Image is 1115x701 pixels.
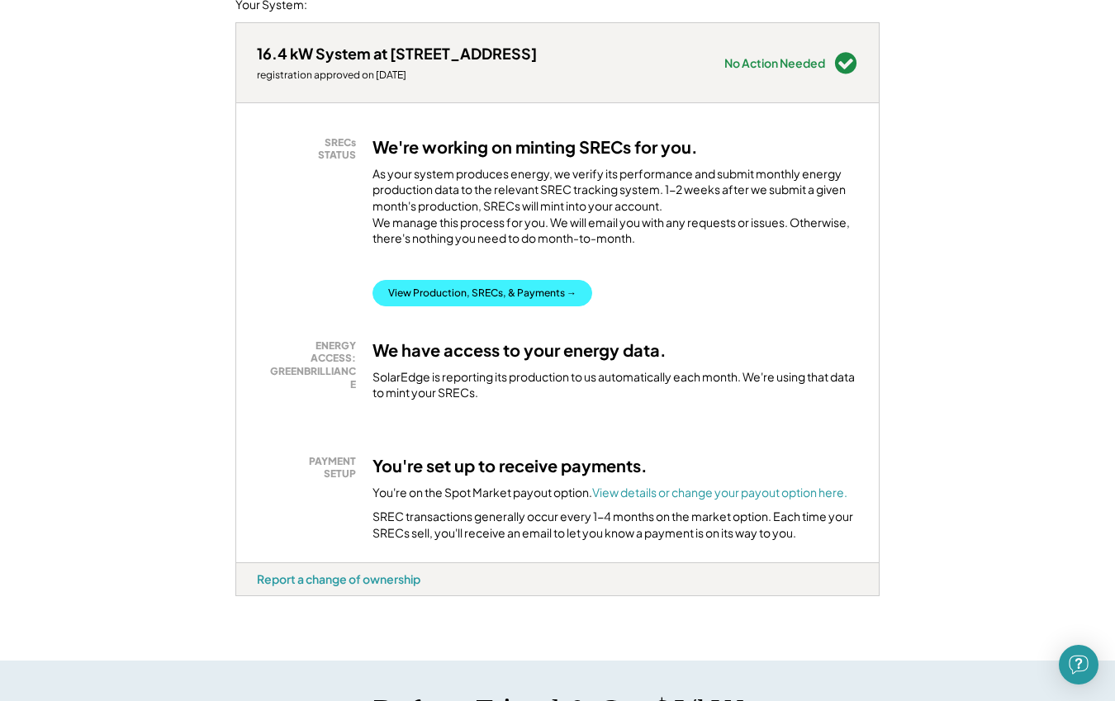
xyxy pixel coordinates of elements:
a: View details or change your payout option here. [592,485,847,500]
div: Open Intercom Messenger [1059,645,1098,684]
h3: We have access to your energy data. [372,339,667,361]
div: registration approved on [DATE] [257,69,537,82]
h3: We're working on minting SRECs for you. [372,136,698,158]
div: 4xai1ftx - MD 1.5x (BT) [235,596,285,603]
h3: You're set up to receive payments. [372,455,648,476]
div: Report a change of ownership [257,571,420,586]
div: SRECs STATUS [265,136,356,162]
div: 16.4 kW System at [STREET_ADDRESS] [257,44,537,63]
div: As your system produces energy, we verify its performance and submit monthly energy production da... [372,166,858,255]
button: View Production, SRECs, & Payments → [372,280,592,306]
div: PAYMENT SETUP [265,455,356,481]
div: No Action Needed [724,57,825,69]
div: You're on the Spot Market payout option. [372,485,847,501]
div: SolarEdge is reporting its production to us automatically each month. We're using that data to mi... [372,369,858,401]
div: ENERGY ACCESS: GREENBRILLIANCE [265,339,356,391]
div: SREC transactions generally occur every 1-4 months on the market option. Each time your SRECs sel... [372,509,858,541]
